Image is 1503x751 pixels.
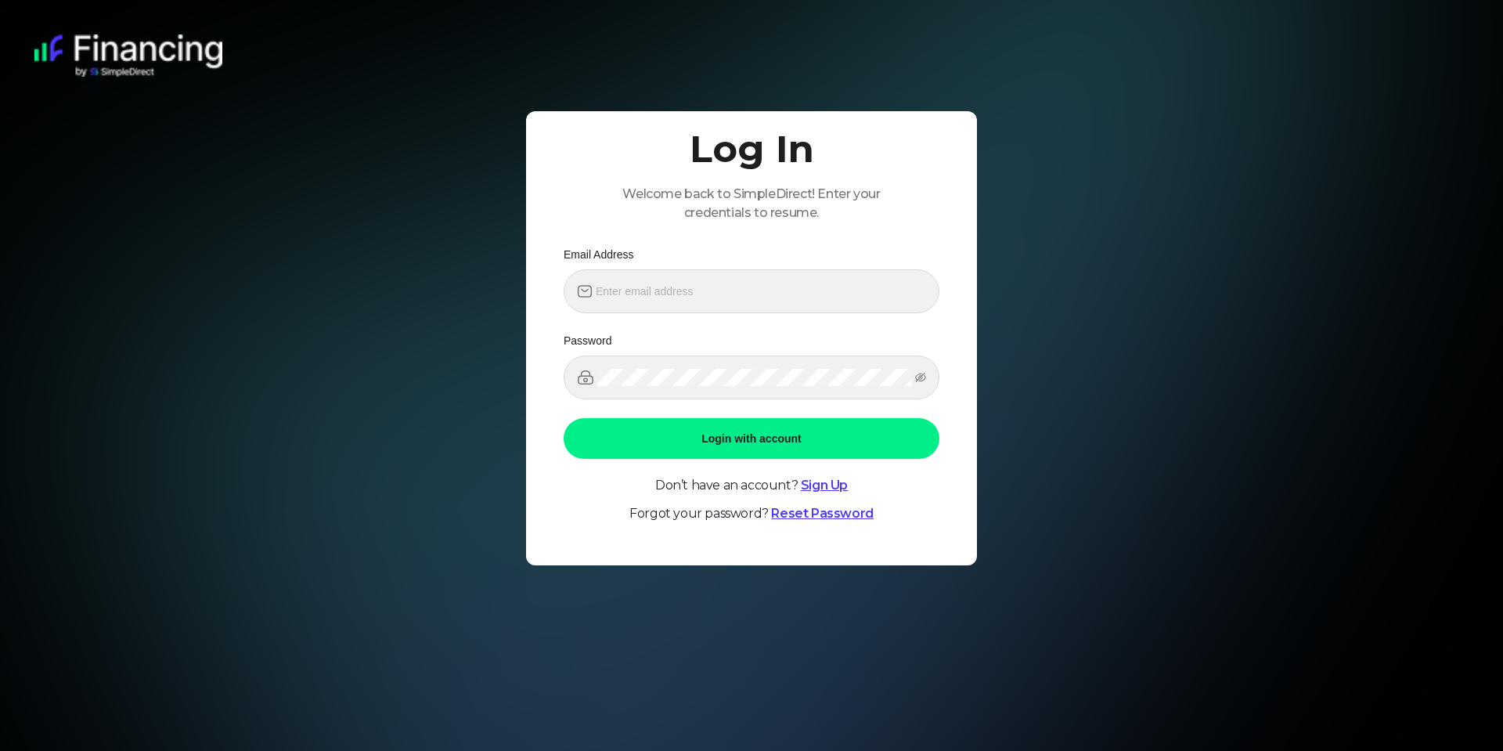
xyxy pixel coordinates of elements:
label: Email Address [564,246,644,263]
h1: Log In [690,130,814,168]
p: Don’t have an account? [564,478,939,493]
button: Login with account [564,418,939,459]
span: eye-invisible [915,372,926,383]
a: Sign Up [801,478,848,493]
input: Enter email address [596,283,926,300]
p: Welcome back to SimpleDirect! Enter your credentials to resume. [601,185,902,222]
p: Forgot your password? [564,506,939,522]
a: Reset Password [771,506,873,521]
label: Password [564,332,622,349]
